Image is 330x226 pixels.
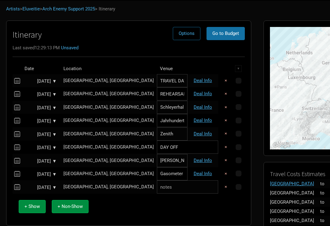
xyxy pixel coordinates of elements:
div: , Zürich, Switzerland [317,101,320,104]
input: REHEARSAL [157,87,188,100]
a: Artists [6,6,20,12]
button: × [219,167,233,180]
a: Eluveitie [22,6,40,12]
div: ▼ [235,65,242,72]
th: Venue [157,63,188,74]
a: Deal Info [194,91,212,96]
a: Unsaved [61,45,78,51]
button: × [219,114,233,127]
td: [GEOGRAPHIC_DATA] [270,207,320,216]
div: [DATE] ▼ [23,172,57,177]
a: Deal Info [194,104,212,110]
div: [DATE] ▼ [23,185,57,190]
div: Stuttgart, Germany [63,92,154,96]
button: × [219,74,233,87]
div: [DATE] ▼ [23,145,57,150]
div: Zürich, Switzerland [63,78,154,83]
div: [DATE] ▼ [23,132,57,137]
input: Schleyerhalle [157,101,188,114]
button: × [219,87,233,100]
input: Jahrhunderthalle [157,114,188,127]
a: Deal Info [194,131,212,137]
td: [GEOGRAPHIC_DATA] [270,188,320,198]
div: Munich, Germany [63,132,154,136]
div: Jahrhunderthalle, Frankfurt am Main, Germany [319,72,321,75]
th: Location [60,63,157,74]
span: Go to Budget [212,31,239,36]
span: + Show [25,204,40,209]
td: [GEOGRAPHIC_DATA] [270,198,320,207]
span: Options [179,31,195,36]
div: Stuttgart, Germany [63,105,154,110]
button: + Show [19,200,46,213]
button: × [219,180,233,194]
input: DAY OFF [157,141,218,154]
div: Budapest, Hungary [63,145,154,149]
a: Open this area in Google Maps (opens a new window) [271,141,292,149]
a: Arch Enemy Support 2025 [42,6,95,12]
div: Schleyerhalle, Stuttgart, Germany [322,87,324,89]
input: notes [157,180,218,194]
div: [DATE] ▼ [23,79,57,84]
div: Last saved 12:29:13 PM [13,46,245,50]
a: Deal Info [194,171,212,176]
div: [DATE] ▼ [23,119,57,123]
button: × [219,127,233,140]
button: × [219,101,233,114]
th: Date [21,63,58,74]
div: [DATE] ▼ [23,92,57,97]
div: [DATE] ▼ [23,106,57,110]
input: Zenith [157,127,188,141]
input: TRAVEL DAY [157,74,188,87]
div: [DATE] ▼ [23,159,57,164]
td: [GEOGRAPHIC_DATA] [270,216,320,225]
input: Barba Negra Music Club [157,154,188,167]
a: Deal Info [194,78,212,83]
a: Deal Info [194,118,212,123]
span: > Itinerary [95,7,115,11]
img: Google [271,141,292,149]
h1: Itinerary [13,30,42,40]
div: Vienna, Austria [63,185,154,189]
span: > [20,7,40,11]
a: Deal Info [194,158,212,163]
div: Frankfurt am Main, Germany [63,118,154,123]
span: + Non-Show [58,204,83,209]
button: × [219,154,233,167]
a: Go to Budget [207,31,245,36]
span: > [40,7,95,11]
input: Gasometer [157,167,188,180]
div: Budapest, Hungary [63,158,154,163]
button: + Non-Show [52,200,89,213]
div: Vienna, Austria [63,171,154,176]
button: × [219,141,233,154]
button: Options [173,27,200,40]
div: Zürich, Switzerland [270,182,314,186]
button: Go to Budget [207,27,245,40]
